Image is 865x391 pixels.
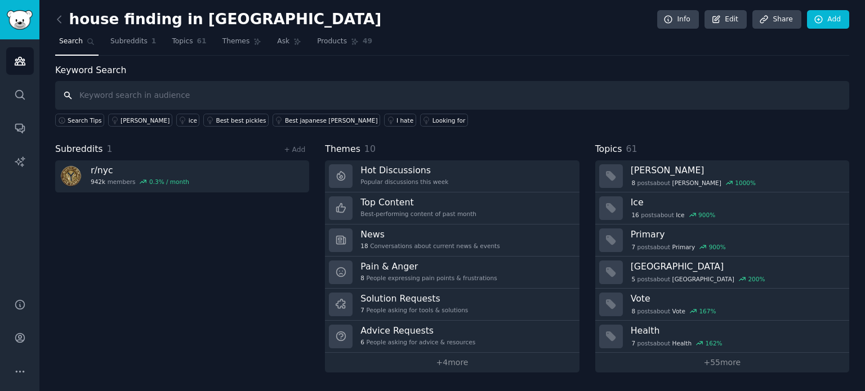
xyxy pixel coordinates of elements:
a: Hot DiscussionsPopular discussions this week [325,160,579,192]
span: Topics [595,142,622,156]
span: Search [59,37,83,47]
span: 8 [631,179,635,187]
a: + Add [284,146,305,154]
div: [PERSON_NAME] [121,116,170,124]
span: [PERSON_NAME] [672,179,721,187]
a: +55more [595,353,849,372]
h3: Advice Requests [360,325,475,336]
a: Solution Requests7People asking for tools & solutions [325,289,579,321]
span: 16 [631,211,639,219]
a: Vote8postsaboutVote167% [595,289,849,321]
a: Pain & Anger8People expressing pain points & frustrations [325,257,579,289]
div: post s about [631,242,727,252]
a: Share [752,10,801,29]
a: I hate [384,114,416,127]
div: 167 % [699,307,716,315]
span: 942k [91,178,105,186]
img: nyc [59,164,83,188]
div: Best best pickles [216,116,266,124]
div: Conversations about current news & events [360,242,500,250]
div: members [91,178,189,186]
a: Add [807,10,849,29]
span: 18 [360,242,368,250]
span: 8 [360,274,364,282]
img: GummySearch logo [7,10,33,30]
div: post s about [631,210,716,220]
input: Keyword search in audience [55,81,849,110]
h3: [GEOGRAPHIC_DATA] [631,260,841,272]
div: 1000 % [735,179,756,187]
span: Health [672,339,692,347]
a: +4more [325,353,579,372]
a: ice [176,114,200,127]
div: post s about [631,338,724,348]
span: 7 [631,339,635,347]
h3: News [360,228,500,240]
h3: Health [631,325,841,336]
div: Best-performing content of past month [360,210,476,218]
span: Subreddits [55,142,103,156]
span: 49 [363,37,372,47]
label: Keyword Search [55,65,126,75]
span: 61 [197,37,207,47]
span: Vote [672,307,685,315]
div: post s about [631,178,757,188]
h3: r/ nyc [91,164,189,176]
div: 900 % [698,211,715,219]
a: Topics61 [168,33,210,56]
div: People expressing pain points & frustrations [360,274,497,282]
a: Info [657,10,699,29]
span: Primary [672,243,695,251]
h3: Primary [631,228,841,240]
div: ice [189,116,197,124]
a: Best japanese [PERSON_NAME] [273,114,380,127]
h3: Hot Discussions [360,164,448,176]
span: 7 [631,243,635,251]
div: Popular discussions this week [360,178,448,186]
a: Search [55,33,99,56]
div: People asking for tools & solutions [360,306,468,314]
span: 10 [364,143,376,154]
span: Search Tips [68,116,102,124]
button: Search Tips [55,114,104,127]
h3: [PERSON_NAME] [631,164,841,176]
a: Looking for [420,114,468,127]
a: Best best pickles [203,114,268,127]
h3: Pain & Anger [360,260,497,272]
span: 1 [151,37,157,47]
span: Themes [325,142,360,156]
a: News18Conversations about current news & events [325,224,579,257]
div: post s about [631,274,766,284]
a: Products49 [313,33,376,56]
span: 61 [626,143,637,154]
div: I hate [396,116,413,124]
a: [GEOGRAPHIC_DATA]5postsabout[GEOGRAPHIC_DATA]200% [595,257,849,289]
a: Edit [705,10,747,29]
div: 200 % [748,275,765,283]
span: 8 [631,307,635,315]
div: 162 % [706,339,723,347]
a: Health7postsaboutHealth162% [595,321,849,353]
div: Looking for [432,116,466,124]
span: [GEOGRAPHIC_DATA] [672,275,734,283]
span: Subreddits [110,37,148,47]
span: 6 [360,338,364,346]
h3: Ice [631,196,841,208]
span: 5 [631,275,635,283]
div: People asking for advice & resources [360,338,475,346]
h3: Solution Requests [360,293,468,304]
a: Top ContentBest-performing content of past month [325,192,579,224]
span: Products [317,37,347,47]
span: 7 [360,306,364,314]
a: Primary7postsaboutPrimary900% [595,224,849,257]
a: Ask [273,33,305,56]
span: Themes [222,37,250,47]
div: Best japanese [PERSON_NAME] [285,116,378,124]
h3: Vote [631,293,841,304]
a: r/nyc942kmembers0.3% / month [55,160,309,192]
span: Ice [676,211,684,219]
div: post s about [631,306,717,316]
span: Ask [277,37,289,47]
a: [PERSON_NAME] [108,114,172,127]
div: 0.3 % / month [149,178,189,186]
